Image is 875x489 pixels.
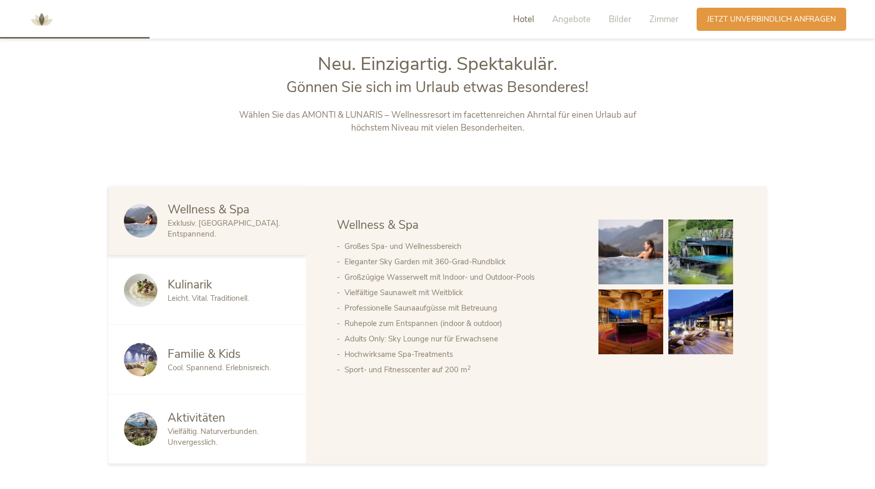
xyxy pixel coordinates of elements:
[168,293,249,303] span: Leicht. Vital. Traditionell.
[168,410,225,426] span: Aktivitäten
[344,239,578,254] li: Großes Spa- und Wellnessbereich
[344,300,578,316] li: Professionelle Saunaaufgüsse mit Betreuung
[649,13,679,25] span: Zimmer
[552,13,591,25] span: Angebote
[344,347,578,362] li: Hochwirksame Spa-Treatments
[344,331,578,347] li: Adults Only: Sky Lounge nur für Erwachsene
[707,14,836,25] span: Jetzt unverbindlich anfragen
[344,316,578,331] li: Ruhepole zum Entspannen (indoor & outdoor)
[467,364,471,372] sup: 2
[168,426,259,447] span: Vielfältig. Naturverbunden. Unvergesslich.
[168,346,241,362] span: Familie & Kids
[168,277,212,293] span: Kulinarik
[344,362,578,377] li: Sport- und Fitnesscenter auf 200 m
[344,269,578,285] li: Großzügige Wasserwelt mit Indoor- und Outdoor-Pools
[286,77,589,97] span: Gönnen Sie sich im Urlaub etwas Besonderes!
[609,13,631,25] span: Bilder
[223,108,652,135] p: Wählen Sie das AMONTI & LUNARIS – Wellnessresort im facettenreichen Ahrntal für einen Urlaub auf ...
[513,13,534,25] span: Hotel
[168,363,271,373] span: Cool. Spannend. Erlebnisreich.
[168,218,280,239] span: Exklusiv. [GEOGRAPHIC_DATA]. Entspannend.
[318,51,557,77] span: Neu. Einzigartig. Spektakulär.
[168,202,249,218] span: Wellness & Spa
[26,4,57,35] img: AMONTI & LUNARIS Wellnessresort
[344,285,578,300] li: Vielfältige Saunawelt mit Weitblick
[26,15,57,23] a: AMONTI & LUNARIS Wellnessresort
[337,217,418,233] span: Wellness & Spa
[344,254,578,269] li: Eleganter Sky Garden mit 360-Grad-Rundblick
